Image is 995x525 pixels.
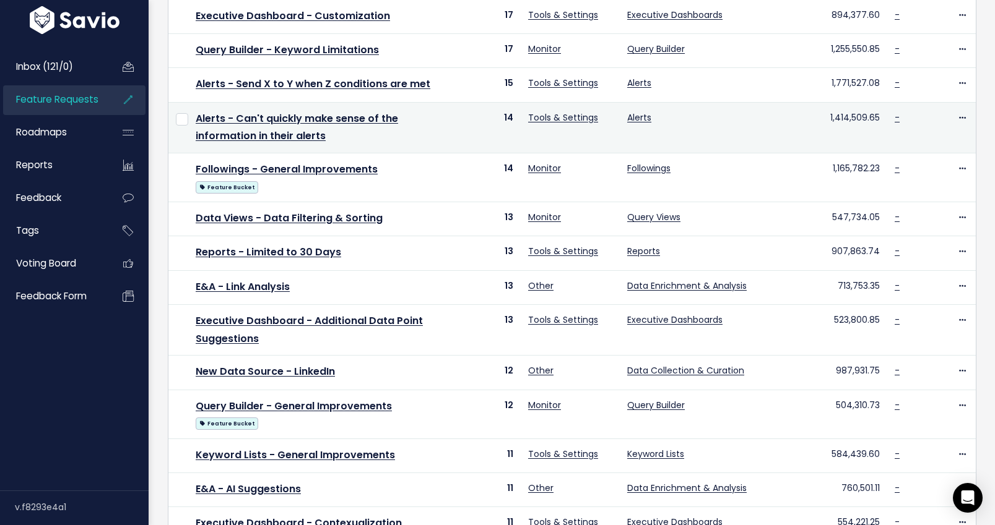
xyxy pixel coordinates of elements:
[895,245,900,257] a: -
[895,111,900,124] a: -
[453,153,521,202] td: 14
[627,364,744,377] a: Data Collection & Curation
[196,111,398,143] a: Alerts - Can't quickly make sense of the information in their alerts
[3,216,103,245] a: Tags
[16,126,67,139] span: Roadmaps
[768,356,887,390] td: 987,931.75
[196,245,341,259] a: Reports - Limited to 30 Days
[528,364,554,377] a: Other
[196,399,392,413] a: Query Builder - General Improvements
[768,34,887,68] td: 1,255,550.85
[196,314,423,346] a: Executive Dashboard - Additional Data Point Suggestions
[3,85,103,114] a: Feature Requests
[16,60,73,73] span: Inbox (121/0)
[627,211,680,223] a: Query Views
[953,483,983,513] div: Open Intercom Messenger
[528,314,598,326] a: Tools & Settings
[528,280,554,292] a: Other
[627,482,747,494] a: Data Enrichment & Analysis
[895,77,900,89] a: -
[895,364,900,377] a: -
[627,9,723,21] a: Executive Dashboards
[3,184,103,212] a: Feedback
[15,491,149,523] div: v.f8293e4a1
[196,9,390,23] a: Executive Dashboard - Customization
[16,289,87,302] span: Feedback form
[3,118,103,147] a: Roadmaps
[895,399,900,411] a: -
[196,280,290,294] a: E&A - Link Analysis
[196,448,395,462] a: Keyword Lists - General Improvements
[627,280,747,292] a: Data Enrichment & Analysis
[453,438,521,472] td: 11
[16,257,76,270] span: Voting Board
[768,236,887,270] td: 907,863.74
[895,448,900,460] a: -
[196,417,258,430] span: Feature Bucket
[196,211,383,225] a: Data Views - Data Filtering & Sorting
[453,304,521,356] td: 13
[768,472,887,506] td: 760,501.11
[627,448,684,460] a: Keyword Lists
[768,153,887,202] td: 1,165,782.23
[196,179,258,194] a: Feature Bucket
[895,43,900,55] a: -
[768,68,887,102] td: 1,771,527.08
[528,77,598,89] a: Tools & Settings
[453,68,521,102] td: 15
[3,282,103,310] a: Feedback form
[627,399,685,411] a: Query Builder
[895,280,900,292] a: -
[895,482,900,494] a: -
[627,43,685,55] a: Query Builder
[895,9,900,21] a: -
[453,34,521,68] td: 17
[196,162,378,176] a: Followings - General Improvements
[453,102,521,153] td: 14
[768,304,887,356] td: 523,800.85
[528,448,598,460] a: Tools & Settings
[196,364,335,378] a: New Data Source - LinkedIn
[3,249,103,278] a: Voting Board
[16,93,98,106] span: Feature Requests
[528,9,598,21] a: Tools & Settings
[895,211,900,223] a: -
[16,191,61,204] span: Feedback
[627,162,671,174] a: Followings
[453,270,521,304] td: 13
[528,399,561,411] a: Monitor
[768,102,887,153] td: 1,414,509.65
[768,438,887,472] td: 584,439.60
[453,202,521,236] td: 13
[453,236,521,270] td: 13
[27,6,123,34] img: logo-white.9d6f32f41409.svg
[768,270,887,304] td: 713,753.35
[196,43,379,57] a: Query Builder - Keyword Limitations
[627,77,651,89] a: Alerts
[196,77,430,91] a: Alerts - Send X to Y when Z conditions are met
[528,111,598,124] a: Tools & Settings
[528,211,561,223] a: Monitor
[453,390,521,438] td: 12
[196,181,258,194] span: Feature Bucket
[768,202,887,236] td: 547,734.05
[528,482,554,494] a: Other
[627,314,723,326] a: Executive Dashboards
[895,314,900,326] a: -
[16,224,39,237] span: Tags
[768,390,887,438] td: 504,310.73
[3,151,103,179] a: Reports
[895,162,900,174] a: -
[196,415,258,430] a: Feature Bucket
[453,356,521,390] td: 12
[528,245,598,257] a: Tools & Settings
[196,482,301,496] a: E&A - AI Suggestions
[453,472,521,506] td: 11
[627,245,660,257] a: Reports
[528,43,561,55] a: Monitor
[528,162,561,174] a: Monitor
[627,111,651,124] a: Alerts
[16,158,53,171] span: Reports
[3,53,103,81] a: Inbox (121/0)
